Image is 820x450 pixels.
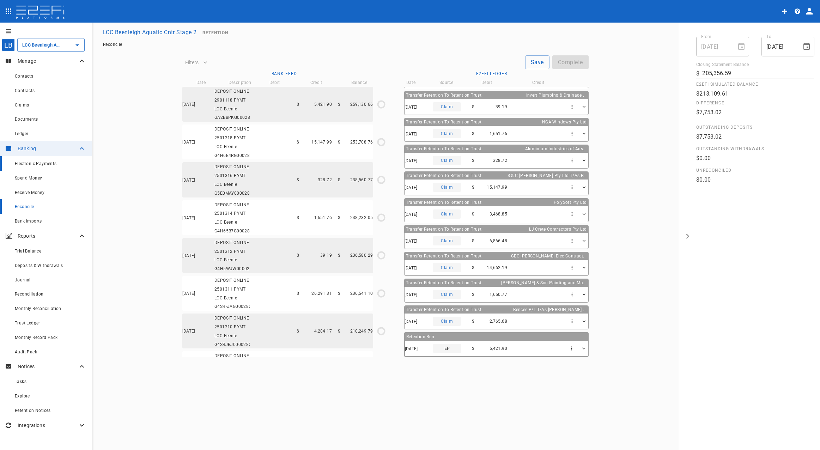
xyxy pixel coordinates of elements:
span: Retention [202,30,228,35]
span: Bank Feed [272,71,297,76]
span: 1,650.77 [490,292,507,297]
button: Choose date, selected date is Sep 30, 2025 [800,39,814,54]
span: 236,541.10 [350,291,373,296]
span: 6,866.48 [490,238,507,243]
p: $0.00 [696,154,814,162]
span: [DATE] [405,319,418,324]
span: Transfer Retention To Retention Trust [406,200,482,205]
span: Reconcile [15,204,34,209]
span: DEPOSIT ONLINE 2501311 PYMT LCC Beenle G4SRFJAG00028G4H [214,278,257,309]
input: dd/mm/yyyy [761,37,797,56]
span: [DATE] [182,140,195,145]
span: 210,249.79 [350,329,373,334]
p: Notices [18,363,78,370]
a: Reconcile [103,42,122,47]
span: $ [297,102,299,107]
span: Spend Money [15,176,42,181]
span: Tasks [15,379,26,384]
span: 2,765.68 [490,319,507,324]
span: $ [472,346,474,351]
span: $ [472,292,474,297]
span: $ [338,102,340,107]
span: Monthly Reconciliation [15,306,61,311]
span: DEPOSIT ONLINE 2501312 PYMT LCC Beenle G4H5WJW000028G4H [214,240,261,271]
span: $ [472,158,474,163]
p: $7,753.02 [696,133,814,141]
span: Outstanding Withdrawals [696,146,814,151]
div: $0.00 / $1,651.76 [376,212,387,223]
span: 4,284.17 [314,329,332,334]
span: LJ Crete Contractors Pty Ltd [529,227,587,232]
span: [DATE] [405,158,418,163]
span: Balance [351,80,368,85]
p: Banking [18,145,78,152]
span: [PERSON_NAME] & Son Painting and Ma... [501,280,587,285]
p: $7,753.02 [696,108,814,116]
button: LCC Beenleigh Aquatic Cntr Stage 2 [100,25,200,39]
span: $ [297,253,299,258]
span: Credit [310,80,322,85]
button: open drawer [679,23,696,450]
span: 328.72 [318,177,332,182]
span: Source [439,80,453,85]
div: LB [2,38,15,51]
span: [DATE] [182,215,195,220]
span: Claims [15,103,29,108]
span: Date [196,80,206,85]
span: $ [338,291,340,296]
span: Invert Plumbing & Drainage ... [526,93,587,98]
input: dd/mm/yyyy [696,37,731,56]
span: $ [472,265,474,270]
p: Integrations [18,422,78,429]
span: Electronic Payments [15,161,57,166]
span: Debit [481,80,492,85]
span: PolySoft Pty Ltd [554,200,587,205]
span: NGA Windows Pty Ltd [542,120,587,124]
span: Debit [269,80,280,85]
span: 15,147.99 [311,140,332,145]
label: Closing Statement Balance [696,62,749,68]
span: $ [472,238,474,243]
div: $0.00 / $5,421.90 [376,99,387,110]
span: Difference [696,101,814,105]
span: Contracts [15,88,35,93]
span: Unreconciled [696,168,814,173]
span: Transfer Retention To Retention Trust [406,93,482,98]
span: Description [229,80,251,85]
span: $ [338,177,340,182]
span: DEPOSIT ONLINE 2501310 PYMT LCC Beenle G4SRJBJ000028G4H [214,316,257,347]
button: Filters [182,57,210,68]
span: DEPOSIT ONLINE 2501316 PYMT LCC Beenle G5E0MAY000028G4H [214,164,259,195]
span: 253,708.76 [350,140,373,145]
span: [DATE] [405,346,418,351]
span: $ [338,253,340,258]
span: Receive Money [15,190,44,195]
span: $ [472,104,474,109]
span: 236,580.29 [350,253,373,258]
span: 1,651.76 [490,131,507,136]
span: $ [297,291,299,296]
button: Open [72,40,82,50]
div: $0.00 / $39.19 [376,250,387,261]
span: Outstanding Deposits [696,125,814,130]
span: $ [338,140,340,145]
span: [DATE] [405,239,418,244]
span: 3,468.85 [490,212,507,217]
span: DEPOSIT ONLINE 2901118 PYMT LCC Beenle GA2EBPKG00028G4H [214,89,259,120]
span: Bencee P/L T/As [PERSON_NAME] ... [513,307,587,312]
span: [DATE] [182,291,195,296]
div: $0.00 / $4,284.17 [376,326,387,336]
p: $ [696,69,699,78]
span: Date [406,80,416,85]
span: 39.19 [320,253,332,258]
span: 39.19 [496,104,507,109]
span: Deposits & Withdrawals [15,263,63,268]
span: E2EFi Ledger [476,71,508,76]
span: Bank Imports [15,219,42,224]
span: Trial Balance [15,249,41,254]
span: DEPOSIT ONLINE 2501309 PYMT LCC Beenle G4DT8XX000028G4H [214,353,259,384]
span: 238,232.05 [350,215,373,220]
span: DEPOSIT ONLINE 2501318 PYMT LCC Beenle G4H6E4RG00028G4H [214,127,259,158]
span: Transfer Retention To Retention Trust [406,120,482,124]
